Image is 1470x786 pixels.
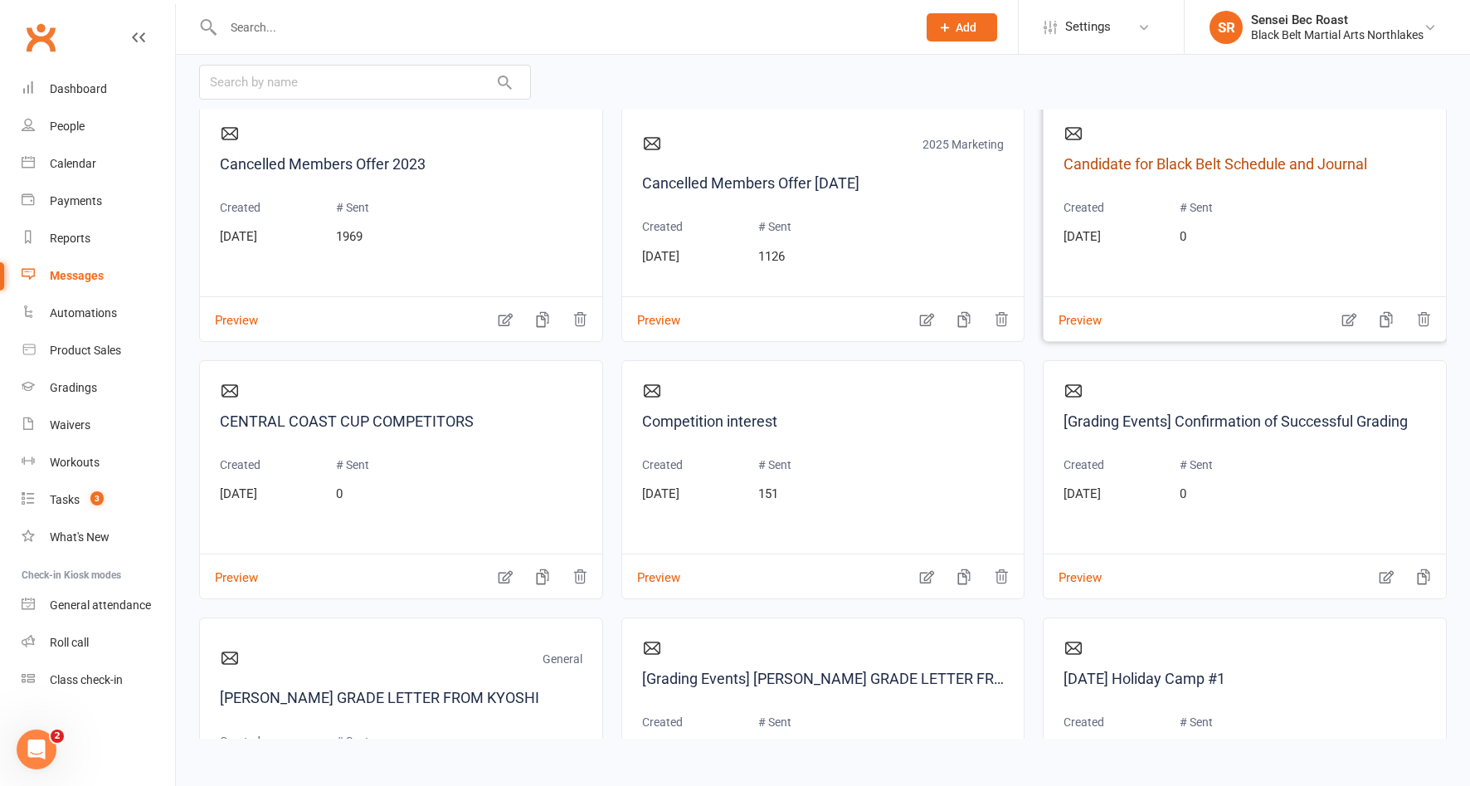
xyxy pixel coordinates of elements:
[22,624,175,662] a: Roll call
[922,135,1004,159] p: 2025 Marketing
[22,407,175,444] a: Waivers
[22,587,175,624] a: General attendance kiosk mode
[50,418,90,432] div: Waivers
[199,65,531,100] input: Search by name
[642,713,683,731] p: Created
[50,673,123,686] div: Class check-in
[220,732,260,750] p: Created
[642,249,679,264] span: [DATE]
[336,486,343,501] span: 0
[622,300,680,318] button: Preview
[1064,486,1101,501] span: [DATE]
[956,21,976,34] span: Add
[220,686,582,710] a: [PERSON_NAME] GRADE LETTER FROM KYOSHI
[336,456,369,474] p: # Sent
[50,493,80,506] div: Tasks
[22,519,175,556] a: What's New
[50,530,110,544] div: What's New
[1064,667,1426,691] a: [DATE] Holiday Camp #1
[22,481,175,519] a: Tasks 3
[50,194,102,207] div: Payments
[336,229,363,244] span: 1969
[758,217,791,236] p: # Sent
[642,486,679,501] span: [DATE]
[758,713,791,731] p: # Sent
[50,636,89,649] div: Roll call
[22,71,175,108] a: Dashboard
[218,16,905,39] input: Search...
[642,217,683,236] p: Created
[22,257,175,295] a: Messages
[220,486,257,501] span: [DATE]
[90,491,104,505] span: 3
[336,198,369,217] p: # Sent
[50,598,151,612] div: General attendance
[642,456,683,474] p: Created
[1064,456,1104,474] p: Created
[642,410,1005,434] a: Competition interest
[50,456,100,469] div: Workouts
[50,269,104,282] div: Messages
[22,145,175,183] a: Calendar
[22,183,175,220] a: Payments
[50,344,121,357] div: Product Sales
[22,662,175,699] a: Class kiosk mode
[50,157,96,170] div: Calendar
[22,369,175,407] a: Gradings
[758,486,778,501] span: 151
[50,82,107,95] div: Dashboard
[1064,198,1104,217] p: Created
[927,13,997,41] button: Add
[1064,410,1426,434] a: [Grading Events] Confirmation of Successful Grading
[50,120,85,133] div: People
[17,730,56,769] iframe: Intercom live chat
[1251,27,1424,42] div: Black Belt Martial Arts Northlakes
[1064,229,1101,244] span: [DATE]
[1180,198,1213,217] p: # Sent
[22,332,175,369] a: Product Sales
[200,558,258,575] button: Preview
[642,172,1005,196] a: Cancelled Members Offer [DATE]
[50,381,97,394] div: Gradings
[543,650,582,673] p: General
[22,295,175,332] a: Automations
[22,220,175,257] a: Reports
[1180,229,1186,244] span: 0
[336,732,369,750] p: # Sent
[50,306,117,320] div: Automations
[220,198,260,217] p: Created
[1065,8,1111,46] span: Settings
[1044,558,1102,575] button: Preview
[220,410,582,434] a: CENTRAL COAST CUP COMPETITORS
[220,153,582,177] a: Cancelled Members Offer 2023
[642,667,1005,691] a: [Grading Events] [PERSON_NAME] GRADE LETTER FROM KYOSHI
[22,444,175,481] a: Workouts
[220,229,257,244] span: [DATE]
[1180,713,1213,731] p: # Sent
[20,17,61,58] a: Clubworx
[1180,456,1213,474] p: # Sent
[622,558,680,575] button: Preview
[1064,153,1426,177] a: Candidate for Black Belt Schedule and Journal
[758,249,785,264] span: 1126
[1251,12,1424,27] div: Sensei Bec Roast
[220,456,260,474] p: Created
[22,108,175,145] a: People
[1064,713,1104,731] p: Created
[758,456,791,474] p: # Sent
[50,232,90,245] div: Reports
[1180,486,1186,501] span: 0
[200,300,258,318] button: Preview
[1210,11,1243,44] div: SR
[1044,300,1102,318] button: Preview
[51,730,64,743] span: 2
